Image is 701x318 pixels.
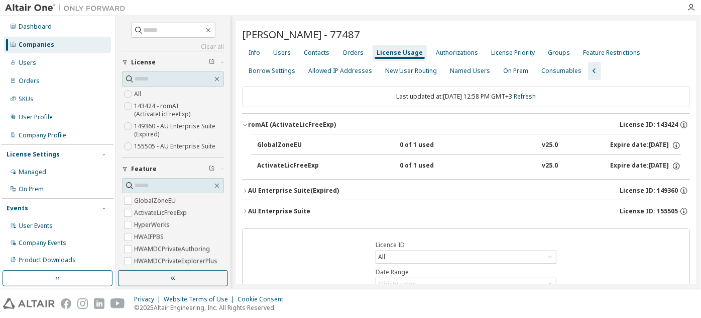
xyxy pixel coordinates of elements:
[620,121,678,129] span: License ID: 143424
[122,158,224,180] button: Feature
[514,92,536,101] a: Refresh
[134,207,189,219] label: ActivateLicFreeExp
[249,67,295,75] div: Borrow Settings
[248,121,336,129] div: romAI (ActivateLicFreeExp)
[7,150,60,158] div: License Settings
[273,49,291,57] div: Users
[257,141,347,150] div: GlobalZoneEU
[248,207,310,215] div: AU Enterprise Suite
[248,187,339,195] div: AU Enterprise Suite (Expired)
[376,278,556,290] div: Click to select
[134,219,172,231] label: HyperWorks
[257,134,681,156] button: GlobalZoneEU0 of 1 usedv25.0Expire date:[DATE]
[376,268,556,276] label: Date Range
[249,49,260,57] div: Info
[377,49,423,57] div: License Usage
[122,51,224,73] button: License
[164,295,238,303] div: Website Terms of Use
[19,185,44,193] div: On Prem
[19,222,53,230] div: User Events
[134,100,224,120] label: 143424 - romAI (ActivateLicFreeExp)
[542,162,558,171] div: v25.0
[620,207,678,215] span: License ID: 155505
[400,162,490,171] div: 0 of 1 used
[19,239,66,247] div: Company Events
[134,140,217,152] label: 155505 - AU Enterprise Suite
[242,114,690,136] button: romAI (ActivateLicFreeExp)License ID: 143424
[378,280,417,288] div: Click to select
[583,49,640,57] div: Feature Restrictions
[61,298,71,309] img: facebook.svg
[376,241,556,249] label: Licence ID
[77,298,88,309] img: instagram.svg
[19,95,34,103] div: SKUs
[134,243,212,255] label: HWAMDCPrivateAuthoring
[134,255,219,267] label: HWAMDCPrivateExplorerPlus
[131,165,157,173] span: Feature
[19,131,66,139] div: Company Profile
[122,43,224,51] a: Clear all
[450,67,490,75] div: Named Users
[134,295,164,303] div: Privacy
[548,49,570,57] div: Groups
[134,120,224,140] label: 149360 - AU Enterprise Suite (Expired)
[436,49,478,57] div: Authorizations
[385,67,437,75] div: New User Routing
[491,49,535,57] div: License Priority
[3,298,55,309] img: altair_logo.svg
[134,88,143,100] label: All
[503,67,528,75] div: On Prem
[257,155,681,177] button: ActivateLicFreeExp0 of 1 usedv25.0Expire date:[DATE]
[209,165,215,173] span: Clear filter
[19,256,76,264] div: Product Downloads
[19,77,40,85] div: Orders
[242,200,690,222] button: AU Enterprise SuiteLicense ID: 155505
[610,162,681,171] div: Expire date: [DATE]
[110,298,125,309] img: youtube.svg
[308,67,372,75] div: Allowed IP Addresses
[304,49,329,57] div: Contacts
[19,113,53,121] div: User Profile
[131,58,156,66] span: License
[209,58,215,66] span: Clear filter
[94,298,104,309] img: linkedin.svg
[134,303,289,312] p: © 2025 Altair Engineering, Inc. All Rights Reserved.
[610,141,681,150] div: Expire date: [DATE]
[19,23,52,31] div: Dashboard
[134,267,162,279] label: HWAWPF
[7,204,28,212] div: Events
[620,187,678,195] span: License ID: 149360
[400,141,490,150] div: 0 of 1 used
[257,162,347,171] div: ActivateLicFreeExp
[238,295,289,303] div: Cookie Consent
[134,195,178,207] label: GlobalZoneEU
[242,180,690,202] button: AU Enterprise Suite(Expired)License ID: 149360
[19,168,46,176] div: Managed
[342,49,364,57] div: Orders
[542,141,558,150] div: v25.0
[134,231,166,243] label: HWAIFPBS
[19,59,36,67] div: Users
[5,3,131,13] img: Altair One
[242,86,690,107] div: Last updated at: [DATE] 12:58 PM GMT+3
[242,27,360,41] span: [PERSON_NAME] - 77487
[541,67,581,75] div: Consumables
[19,41,54,49] div: Companies
[377,252,387,263] div: All
[376,251,556,263] div: All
